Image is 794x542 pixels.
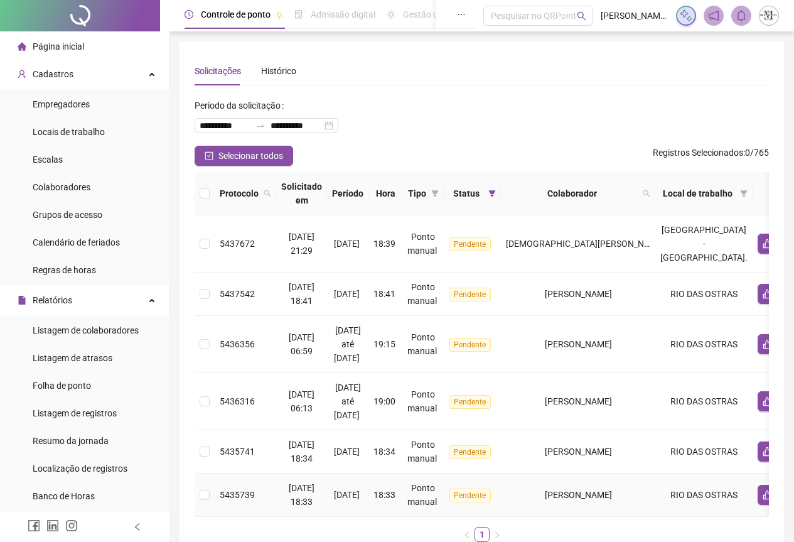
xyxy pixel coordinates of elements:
span: : 0 / 765 [653,146,769,166]
span: Listagem de atrasos [33,353,112,363]
span: swap-right [255,121,266,131]
span: [DATE] 21:29 [289,232,314,256]
span: Calendário de feriados [33,237,120,247]
span: Ponto manual [407,232,437,256]
td: RIO DAS OSTRAS [655,273,753,316]
iframe: Intercom live chat [751,499,781,529]
span: search [643,190,650,197]
span: 5436356 [220,339,255,349]
span: Folha de ponto [33,381,91,391]
span: Cadastros [33,69,73,79]
span: Grupos de acesso [33,210,102,220]
span: Status [449,187,483,200]
span: like [763,339,773,349]
div: Solicitações [195,64,241,78]
span: file-done [294,10,303,19]
span: Local de trabalho [660,187,735,200]
th: Período [327,172,368,215]
span: [DATE] [334,289,360,299]
span: Resumo da jornada [33,436,109,446]
span: 18:34 [373,447,395,457]
span: search [261,184,274,203]
span: Pendente [449,395,491,409]
span: search [264,190,271,197]
span: check-square [205,151,213,160]
span: 18:33 [373,490,395,500]
button: right [490,527,505,542]
span: Listagem de registros [33,408,117,418]
span: to [255,121,266,131]
span: filter [740,190,748,197]
span: Selecionar todos [218,149,283,163]
span: [PERSON_NAME] [545,396,612,406]
span: [PERSON_NAME] [545,339,612,349]
span: filter [486,184,498,203]
span: like [763,490,773,500]
span: [DEMOGRAPHIC_DATA][PERSON_NAME] [506,239,665,249]
span: Pendente [449,489,491,502]
span: filter [738,184,750,203]
span: Listagem de colaboradores [33,325,139,335]
label: Período da solicitação [195,95,289,116]
span: Banco de Horas [33,491,95,501]
span: Ponto manual [407,440,437,463]
td: RIO DAS OSTRAS [655,474,753,517]
td: [GEOGRAPHIC_DATA] - [GEOGRAPHIC_DATA]. [655,215,753,273]
span: 18:41 [373,289,395,299]
td: RIO DAS OSTRAS [655,373,753,430]
span: Controle de ponto [201,9,271,19]
span: 5435739 [220,490,255,500]
span: clock-circle [185,10,193,19]
th: Solicitado em [276,172,327,215]
span: 5435741 [220,447,255,457]
span: [DATE] 18:33 [289,483,314,507]
td: RIO DAS OSTRAS [655,316,753,373]
span: [PERSON_NAME] [545,447,612,457]
span: Página inicial [33,41,84,51]
span: Colaborador [506,187,638,200]
span: Pendente [449,288,491,301]
span: [DATE] 06:13 [289,389,314,413]
span: filter [431,190,439,197]
span: file [18,296,26,305]
span: Pendente [449,237,491,251]
span: Tipo [407,187,426,200]
span: 18:39 [373,239,395,249]
span: Gestão de férias [403,9,466,19]
span: facebook [28,519,40,532]
span: Colaboradores [33,182,90,192]
td: RIO DAS OSTRAS [655,430,753,474]
span: notification [708,10,719,21]
span: search [640,184,653,203]
th: Hora [368,172,402,215]
span: [DATE] [334,447,360,457]
span: left [463,531,471,539]
span: 5437672 [220,239,255,249]
span: like [763,289,773,299]
div: Histórico [261,64,296,78]
span: Protocolo [220,187,259,200]
span: Registros Selecionados [653,148,743,158]
span: [DATE] 06:59 [289,332,314,356]
span: left [133,523,142,531]
span: user-add [18,70,26,79]
span: filter [488,190,496,197]
span: [PERSON_NAME] [545,490,612,500]
span: [DATE] 18:34 [289,440,314,463]
a: 1 [475,528,489,541]
button: Selecionar todos [195,146,293,166]
span: instagram [65,519,78,532]
span: [DATE] [334,239,360,249]
span: Regras de horas [33,265,96,275]
img: 67331 [759,6,778,25]
span: [DATE] 18:41 [289,282,314,306]
span: bell [736,10,747,21]
span: [DATE] [334,490,360,500]
span: [PERSON_NAME] [545,289,612,299]
span: Ponto manual [407,389,437,413]
span: Ponto manual [407,332,437,356]
span: Escalas [33,154,63,165]
span: sun [387,10,395,19]
span: 5436316 [220,396,255,406]
span: like [763,396,773,406]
